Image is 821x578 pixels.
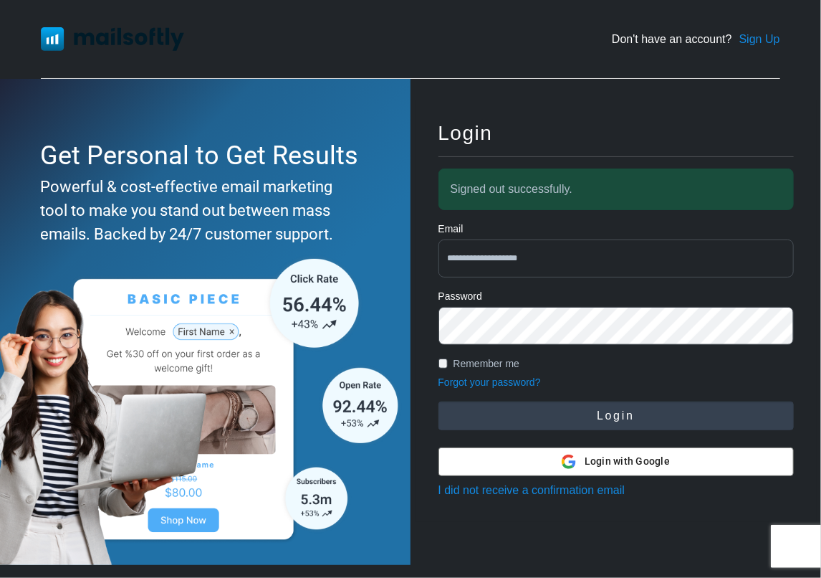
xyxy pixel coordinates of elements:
[40,175,363,246] div: Powerful & cost-effective email marketing tool to make you stand out between mass emails. Backed ...
[739,31,780,48] a: Sign Up
[438,222,464,237] label: Email
[40,136,363,175] div: Get Personal to Get Results
[438,169,794,210] div: Signed out successfully.
[612,31,780,48] div: Don't have an account?
[438,289,482,304] label: Password
[438,122,493,144] span: Login
[41,27,184,50] img: Mailsoftly
[438,484,625,496] a: I did not receive a confirmation email
[438,402,794,430] button: Login
[453,356,520,371] label: Remember me
[438,447,794,476] button: Login with Google
[438,376,541,388] a: Forgot your password?
[585,454,670,469] span: Login with Google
